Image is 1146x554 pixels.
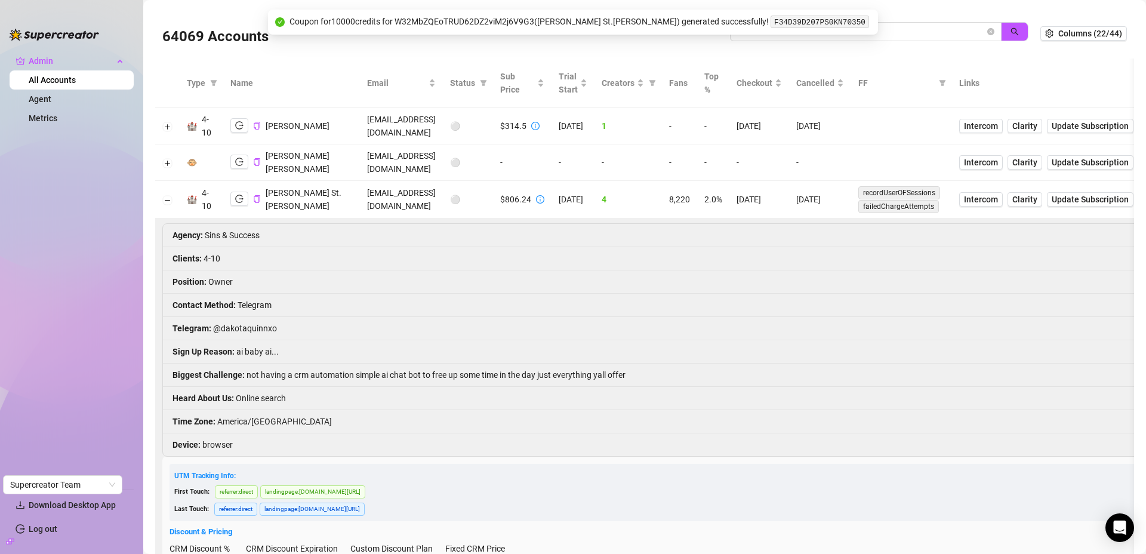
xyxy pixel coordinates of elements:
strong: Contact Method : [172,300,236,310]
span: Sub Price [500,70,535,96]
a: All Accounts [29,75,76,85]
div: 🐵 [187,156,197,169]
span: ⚪ [450,121,460,131]
td: [DATE] [789,108,851,144]
span: copy [253,195,261,203]
span: Type [187,76,205,90]
strong: Agency : [172,230,203,240]
span: 8,220 [669,195,690,204]
span: UTM Tracking Info: [174,472,236,480]
span: Download Desktop App [29,500,116,510]
div: Open Intercom Messenger [1105,513,1134,542]
span: ⚪ [450,195,460,204]
button: Update Subscription [1047,119,1133,133]
button: Copy Account UID [253,195,261,204]
span: filter [480,79,487,87]
span: filter [210,79,217,87]
strong: Sign Up Reason : [172,347,235,356]
span: Update Subscription [1052,158,1129,167]
button: Copy Account UID [253,158,261,167]
th: Fans [662,59,697,108]
div: $806.24 [500,193,531,206]
code: F34D39D207PS0KN70350 [771,16,869,28]
span: Columns (22/44) [1058,29,1122,38]
span: Creators [602,76,634,90]
button: logout [230,192,248,206]
button: close-circle [987,28,994,35]
span: Email [367,76,426,90]
span: Cancelled [796,76,834,90]
td: - [729,144,789,181]
button: Update Subscription [1047,192,1133,207]
td: [DATE] [552,108,594,144]
span: download [16,500,25,510]
span: build [6,537,14,546]
span: Admin [29,51,113,70]
span: filter [208,74,220,92]
th: Links [952,59,1141,108]
td: [EMAIL_ADDRESS][DOMAIN_NAME] [360,144,443,181]
div: Coupon for 10000 credits for W32MbZQEoTRUD62DZ2viM2j6V9G3 ( [PERSON_NAME] St.[PERSON_NAME] ) gene... [289,15,870,29]
td: [DATE] [729,108,789,144]
button: Copy Account UID [253,121,261,130]
strong: Time Zone : [172,417,215,426]
strong: Clients : [172,254,202,263]
td: - [493,144,552,181]
a: Log out [29,524,57,534]
span: Clarity [1012,193,1037,206]
a: Intercom [959,155,1003,170]
span: Update Subscription [1052,121,1129,131]
span: crown [16,56,25,66]
span: [PERSON_NAME] St.[PERSON_NAME] [266,188,341,211]
span: landingpage : [DOMAIN_NAME][URL] [260,503,365,516]
span: info-circle [536,195,544,204]
th: Top % [697,59,729,108]
span: logout [235,158,244,166]
td: - [662,144,697,181]
button: Columns (22/44) [1040,26,1127,41]
td: - [697,144,729,181]
strong: Biggest Challenge : [172,370,245,380]
span: copy [253,158,261,166]
div: 🏰 [187,119,197,133]
th: Creators [594,59,662,108]
a: Intercom [959,192,1003,207]
button: logout [230,155,248,169]
span: copy [253,122,261,130]
th: Email [360,59,443,108]
td: - [789,144,851,181]
th: Checkout [729,59,789,108]
span: filter [936,74,948,92]
strong: Heard About Us : [172,393,234,403]
span: referrer : direct [215,485,258,498]
td: [DATE] [552,181,594,218]
a: Agent [29,94,51,104]
span: Intercom [964,193,998,206]
a: Clarity [1008,192,1042,207]
span: logout [235,195,244,203]
a: Intercom [959,119,1003,133]
strong: Device : [172,440,201,450]
span: FF [858,76,934,90]
a: Clarity [1008,119,1042,133]
span: recordUserOFSessions [858,186,940,199]
th: Trial Start [552,59,594,108]
td: - [552,144,594,181]
span: ⚪ [450,158,460,167]
div: 🏰 [187,193,197,206]
span: referrer : direct [214,503,257,516]
button: Expand row [163,158,172,168]
span: filter [478,74,489,92]
a: Clarity [1008,155,1042,170]
button: Update Subscription [1047,155,1133,170]
th: Cancelled [789,59,851,108]
td: [EMAIL_ADDRESS][DOMAIN_NAME] [360,108,443,144]
span: Supercreator Team [10,476,115,494]
td: - [662,108,697,144]
span: filter [646,74,658,92]
span: logout [235,121,244,130]
span: Clarity [1012,156,1037,169]
th: Sub Price [493,59,552,108]
button: Collapse row [163,195,172,205]
span: Last Touch: [174,505,209,513]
